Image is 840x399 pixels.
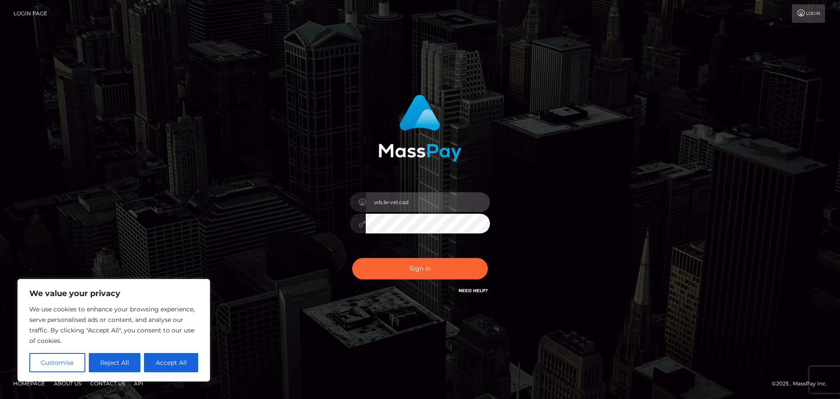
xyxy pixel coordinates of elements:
[29,353,85,372] button: Customise
[772,379,833,388] div: © 2025 , MassPay Inc.
[89,353,141,372] button: Reject All
[29,304,198,346] p: We use cookies to enhance your browsing experience, serve personalised ads or content, and analys...
[792,4,825,23] a: Login
[29,288,198,299] p: We value your privacy
[130,377,147,390] a: API
[10,377,49,390] a: Homepage
[17,279,210,381] div: We value your privacy
[144,353,198,372] button: Accept All
[352,258,488,279] button: Sign in
[366,192,490,212] input: Username...
[87,377,129,390] a: Contact Us
[378,95,462,162] img: MassPay Login
[14,4,47,23] a: Login Page
[50,377,85,390] a: About Us
[458,288,488,293] a: Need Help?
